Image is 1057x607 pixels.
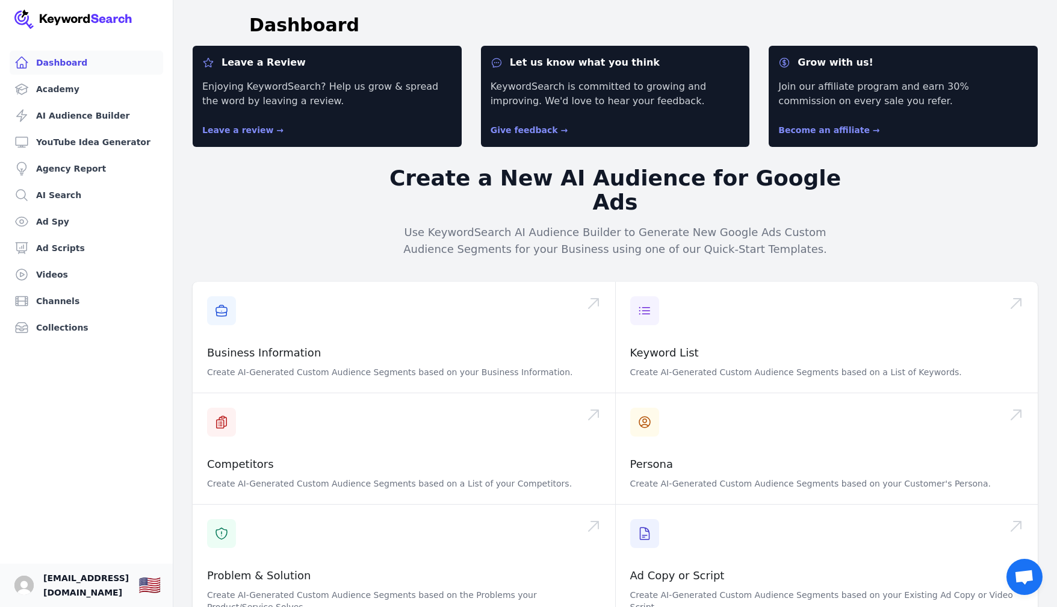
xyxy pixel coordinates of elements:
[249,14,359,36] h1: Dashboard
[202,79,452,108] p: Enjoying KeywordSearch? Help us grow & spread the word by leaving a review.
[491,79,740,108] p: KeywordSearch is committed to growing and improving. We'd love to hear your feedback.
[10,51,163,75] a: Dashboard
[10,183,163,207] a: AI Search
[778,55,1028,70] dt: Grow with us!
[10,236,163,260] a: Ad Scripts
[202,125,284,135] a: Leave a review
[202,55,452,70] dt: Leave a Review
[491,55,740,70] dt: Let us know what you think
[10,263,163,287] a: Videos
[14,576,34,595] button: Open user button
[43,571,129,600] span: [EMAIL_ADDRESS][DOMAIN_NAME]
[138,573,161,597] button: 🇺🇸
[491,125,568,135] a: Give feedback
[384,224,846,258] p: Use KeywordSearch AI Audience Builder to Generate New Google Ads Custom Audience Segments for you...
[561,125,568,135] span: →
[630,346,699,359] a: Keyword List
[10,157,163,181] a: Agency Report
[10,289,163,313] a: Channels
[778,79,1028,108] p: Join our affiliate program and earn 30% commission on every sale you refer.
[10,210,163,234] a: Ad Spy
[778,125,879,135] a: Become an affiliate
[630,569,725,582] a: Ad Copy or Script
[10,316,163,340] a: Collections
[10,104,163,128] a: AI Audience Builder
[276,125,284,135] span: →
[1006,559,1043,595] a: Open chat
[384,166,846,214] h2: Create a New AI Audience for Google Ads
[10,77,163,101] a: Academy
[207,569,311,582] a: Problem & Solution
[138,574,161,596] div: 🇺🇸
[207,458,274,470] a: Competitors
[207,346,321,359] a: Business Information
[14,10,132,29] img: Your Company
[10,130,163,154] a: YouTube Idea Generator
[873,125,880,135] span: →
[630,458,674,470] a: Persona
